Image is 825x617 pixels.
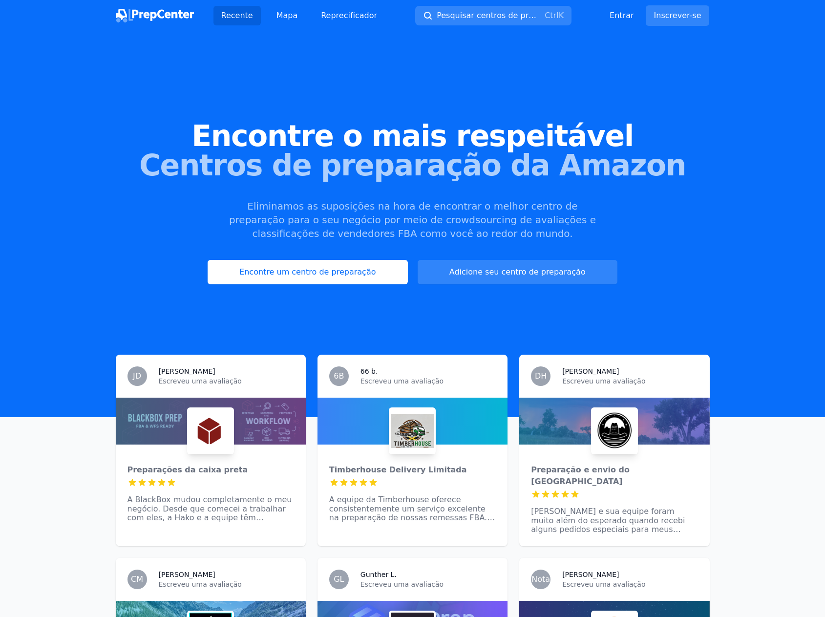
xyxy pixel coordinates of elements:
[321,11,377,20] font: Reprecificador
[139,148,686,182] font: Centros de preparação da Amazon
[213,6,261,25] a: Recente
[269,6,306,25] a: Mapa
[360,571,397,578] font: Gunther L.
[531,574,550,584] font: Nota
[133,371,141,381] font: JD
[415,6,571,25] button: Pesquisar centros de preparaçãoCtrlK
[360,367,378,375] font: 66 b.
[329,465,467,474] font: Timberhouse Delivery Limitada
[593,409,636,452] img: Preparação e envio do Velho Oeste
[116,9,194,22] img: Centro de Preparação
[610,10,634,21] a: Entrar
[562,571,619,578] font: [PERSON_NAME]
[610,11,634,20] font: Entrar
[531,465,630,486] font: Preparação e envio do [GEOGRAPHIC_DATA]
[646,5,710,26] a: Inscrever-se
[562,580,645,588] font: Escreveu uma avaliação
[654,11,701,20] font: Inscrever-se
[562,367,619,375] font: [PERSON_NAME]
[562,377,645,385] font: Escreveu uma avaliação
[360,580,444,588] font: Escreveu uma avaliação
[191,119,634,153] font: Encontre o mais respeitável
[116,355,306,546] a: JD[PERSON_NAME]Escreveu uma avaliaçãoPreparações da caixa pretaPreparações da caixa pretaA BlackB...
[559,11,564,20] kbd: K
[159,367,215,375] font: [PERSON_NAME]
[418,260,617,284] a: Adicione seu centro de preparação
[229,200,596,239] font: Eliminamos as suposições na hora de encontrar o melhor centro de preparação para o seu negócio po...
[276,11,298,20] font: Mapa
[545,11,558,20] kbd: Ctrl
[391,409,434,452] img: Timberhouse Delivery Limitada
[127,465,248,474] font: Preparações da caixa preta
[221,11,253,20] font: Recente
[159,377,242,385] font: Escreveu uma avaliação
[535,371,547,381] font: DH
[131,574,143,584] font: CM
[208,260,407,284] a: Encontre um centro de preparação
[189,409,232,452] img: Preparações da caixa preta
[239,267,376,277] font: Encontre um centro de preparação
[519,355,709,546] a: DH[PERSON_NAME]Escreveu uma avaliaçãoPreparação e envio do Velho OestePreparação e envio do [GEOG...
[334,371,344,381] font: 6B
[317,355,508,546] a: 6B66 b.Escreveu uma avaliaçãoTimberhouse Delivery LimitadaTimberhouse Delivery LimitadaA equipe d...
[313,6,385,25] a: Reprecificador
[159,580,242,588] font: Escreveu uma avaliação
[159,571,215,578] font: [PERSON_NAME]
[334,574,344,584] font: GL
[449,267,586,277] font: Adicione seu centro de preparação
[437,11,565,20] font: Pesquisar centros de preparação
[360,377,444,385] font: Escreveu uma avaliação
